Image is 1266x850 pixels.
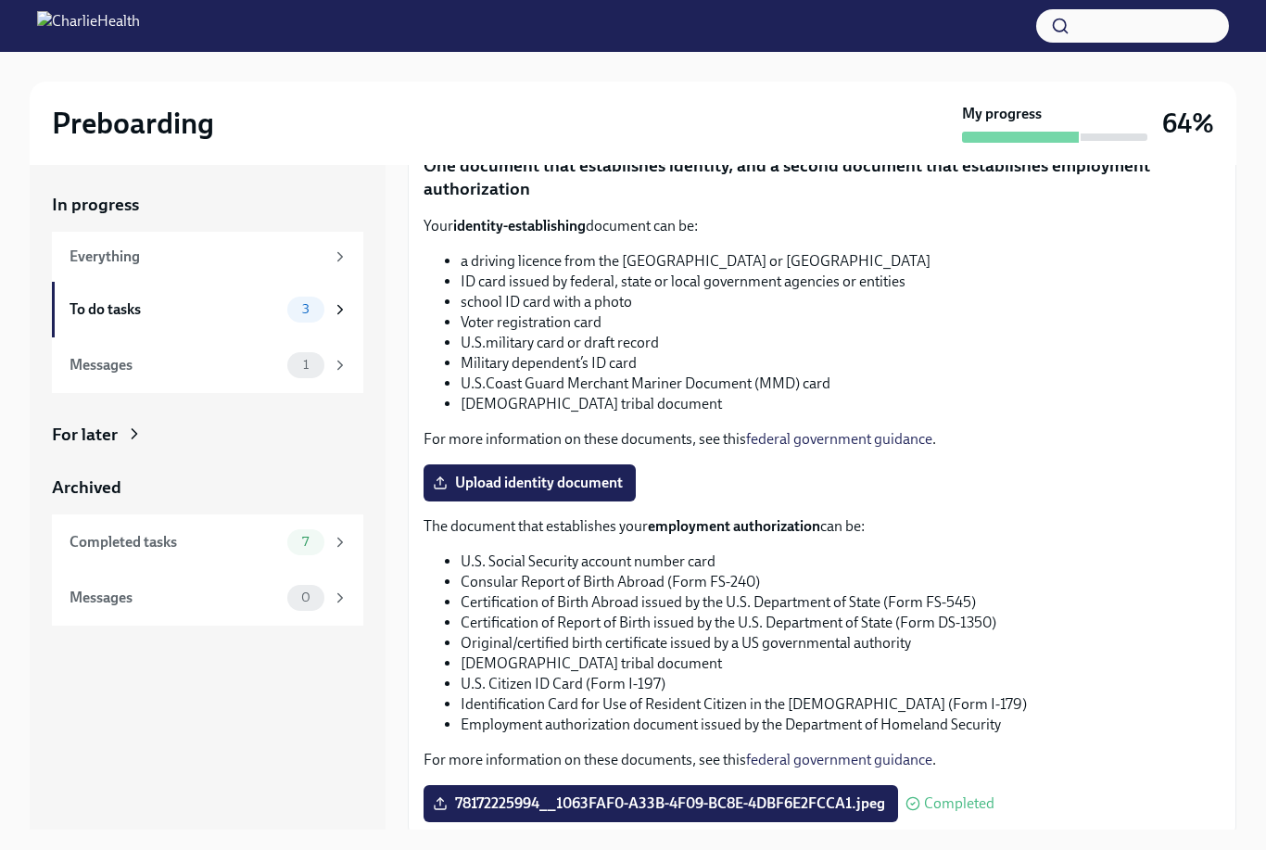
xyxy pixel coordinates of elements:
[70,588,280,608] div: Messages
[461,613,1221,633] li: Certification of Report of Birth issued by the U.S. Department of State (Form DS-1350)
[962,104,1042,124] strong: My progress
[437,474,623,492] span: Upload identity document
[52,476,363,500] a: Archived
[70,532,280,552] div: Completed tasks
[461,653,1221,674] li: [DEMOGRAPHIC_DATA] tribal document
[424,464,636,501] label: Upload identity document
[461,592,1221,613] li: Certification of Birth Abroad issued by the U.S. Department of State (Form FS-545)
[461,694,1221,715] li: Identification Card for Use of Resident Citizen in the [DEMOGRAPHIC_DATA] (Form I-179)
[52,423,363,447] a: For later
[424,516,1221,537] p: The document that establishes your can be:
[52,570,363,626] a: Messages0
[424,216,1221,236] p: Your document can be:
[461,674,1221,694] li: U.S. Citizen ID Card (Form I-197)
[461,251,1221,272] li: a driving licence from the [GEOGRAPHIC_DATA] or [GEOGRAPHIC_DATA]
[424,154,1221,201] p: One document that establishes identity, and a second document that establishes employment authori...
[291,302,321,316] span: 3
[52,232,363,282] a: Everything
[291,535,320,549] span: 7
[461,292,1221,312] li: school ID card with a photo
[437,794,885,813] span: 78172225994__1063FAF0-A33B-4F09-BC8E-4DBF6E2FCCA1.jpeg
[52,514,363,570] a: Completed tasks7
[424,429,1221,450] p: For more information on these documents, see this .
[746,430,932,448] a: federal government guidance
[461,353,1221,374] li: Military dependent’s ID card
[461,312,1221,333] li: Voter registration card
[292,358,320,372] span: 1
[70,299,280,320] div: To do tasks
[461,394,1221,414] li: [DEMOGRAPHIC_DATA] tribal document
[290,590,322,604] span: 0
[453,217,586,235] strong: identity-establishing
[461,633,1221,653] li: Original/certified birth certificate issued by a US governmental authority
[52,423,118,447] div: For later
[37,11,140,41] img: CharlieHealth
[461,272,1221,292] li: ID card issued by federal, state or local government agencies or entities
[924,796,994,811] span: Completed
[52,282,363,337] a: To do tasks3
[1162,107,1214,140] h3: 64%
[52,337,363,393] a: Messages1
[461,374,1221,394] li: U.S.Coast Guard Merchant Mariner Document (MMD) card
[648,517,820,535] strong: employment authorization
[746,751,932,768] a: federal government guidance
[424,785,898,822] label: 78172225994__1063FAF0-A33B-4F09-BC8E-4DBF6E2FCCA1.jpeg
[424,750,1221,770] p: For more information on these documents, see this .
[70,355,280,375] div: Messages
[461,715,1221,735] li: Employment authorization document issued by the Department of Homeland Security
[52,105,214,142] h2: Preboarding
[52,193,363,217] a: In progress
[70,247,324,267] div: Everything
[461,572,1221,592] li: Consular Report of Birth Abroad (Form FS-240)
[461,552,1221,572] li: U.S. Social Security account number card
[461,333,1221,353] li: U.S.military card or draft record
